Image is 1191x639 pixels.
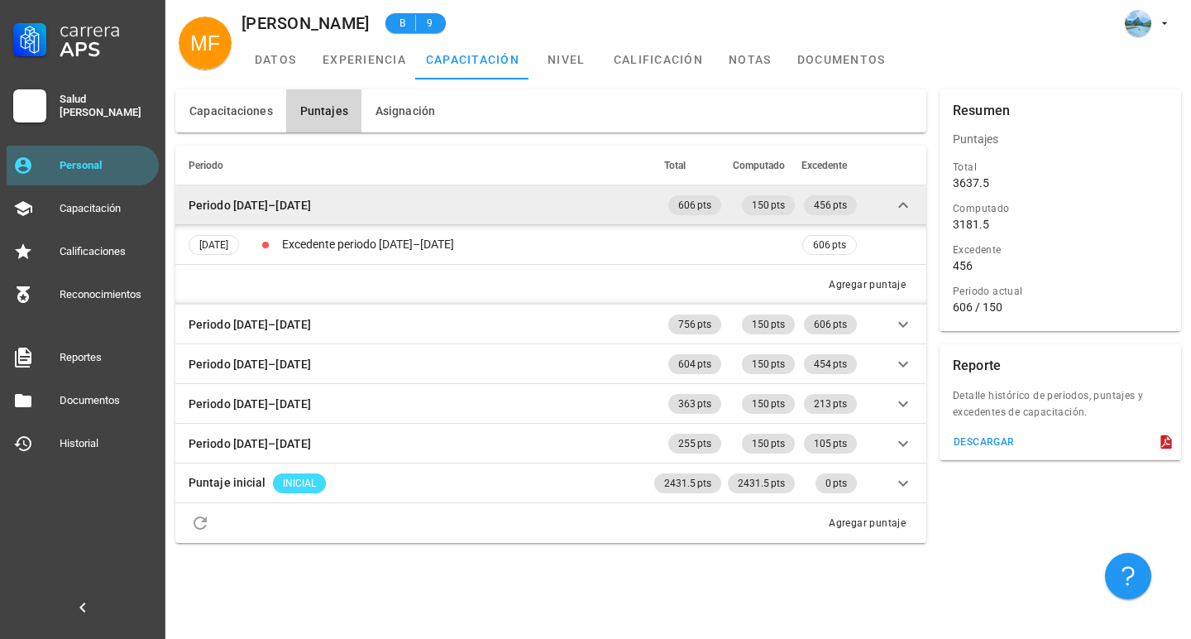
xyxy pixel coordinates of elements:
[416,40,529,79] a: capacitación
[7,338,159,377] a: Reportes
[199,236,228,254] span: [DATE]
[60,394,152,407] div: Documentos
[953,200,1168,217] div: Computado
[529,40,604,79] a: nivel
[953,300,1168,315] div: 606 / 150
[286,89,361,132] button: Puntajes
[189,395,311,413] div: Periodo [DATE]–[DATE]
[798,146,860,185] th: Excedente
[752,315,785,334] span: 150 pts
[940,119,1181,159] div: Puntajes
[60,159,152,172] div: Personal
[713,40,787,79] a: notas
[242,14,369,32] div: [PERSON_NAME]
[60,245,152,258] div: Calificaciones
[953,89,1010,132] div: Resumen
[814,434,847,454] span: 105 pts
[953,258,973,273] div: 456
[814,394,847,414] span: 213 pts
[189,196,311,214] div: Periodo [DATE]–[DATE]
[953,436,1015,448] div: descargar
[190,17,220,70] span: MF
[283,473,316,493] span: INICIAL
[189,473,266,492] div: Puntaje inicial
[752,394,785,414] span: 150 pts
[664,160,686,171] span: Total
[313,40,416,79] a: experiencia
[820,515,913,531] button: Agregar puntaje
[664,473,711,493] span: 2431.5 pts
[423,15,436,31] span: 9
[7,381,159,420] a: Documentos
[7,146,159,185] a: Personal
[752,354,785,374] span: 150 pts
[813,236,846,254] span: 606 pts
[828,276,906,293] div: Agregar puntaje
[189,160,223,171] span: Periodo
[801,160,847,171] span: Excedente
[953,217,989,232] div: 3181.5
[651,146,725,185] th: Total
[60,20,152,40] div: Carrera
[738,473,785,493] span: 2431.5 pts
[953,242,1168,258] div: Excedente
[60,437,152,450] div: Historial
[189,355,311,373] div: Periodo [DATE]–[DATE]
[678,315,711,334] span: 756 pts
[7,275,159,315] a: Reconocimientos
[953,344,1001,387] div: Reporte
[725,146,798,185] th: Computado
[7,232,159,271] a: Calificaciones
[946,430,1021,454] button: descargar
[175,89,286,132] button: Capacitaciones
[940,387,1181,430] div: Detalle histórico de periodos, puntajes y excedentes de capacitación.
[361,89,448,132] button: Asignación
[814,315,847,334] span: 606 pts
[189,315,311,334] div: Periodo [DATE]–[DATE]
[814,354,847,374] span: 454 pts
[179,17,232,70] div: avatar
[60,351,152,364] div: Reportes
[7,189,159,228] a: Capacitación
[238,40,313,79] a: datos
[60,93,152,119] div: Salud [PERSON_NAME]
[299,104,348,118] span: Puntajes
[279,225,799,265] td: Excedente periodo [DATE]–[DATE]
[375,104,435,118] span: Asignación
[678,434,711,454] span: 255 pts
[175,146,651,185] th: Periodo
[752,434,785,454] span: 150 pts
[60,288,152,301] div: Reconocimientos
[814,195,847,215] span: 456 pts
[752,195,785,215] span: 150 pts
[787,40,896,79] a: documentos
[604,40,713,79] a: calificación
[60,40,152,60] div: APS
[733,160,785,171] span: Computado
[60,202,152,215] div: Capacitación
[678,354,711,374] span: 604 pts
[953,175,989,190] div: 3637.5
[395,15,409,31] span: B
[678,195,711,215] span: 606 pts
[953,283,1168,300] div: Periodo actual
[825,473,847,493] span: 0 pts
[1125,10,1151,36] div: avatar
[820,276,913,293] button: Agregar puntaje
[953,159,1168,175] div: Total
[678,394,711,414] span: 363 pts
[189,435,311,453] div: Periodo [DATE]–[DATE]
[7,424,159,464] a: Historial
[189,104,273,118] span: Capacitaciones
[828,515,906,531] div: Agregar puntaje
